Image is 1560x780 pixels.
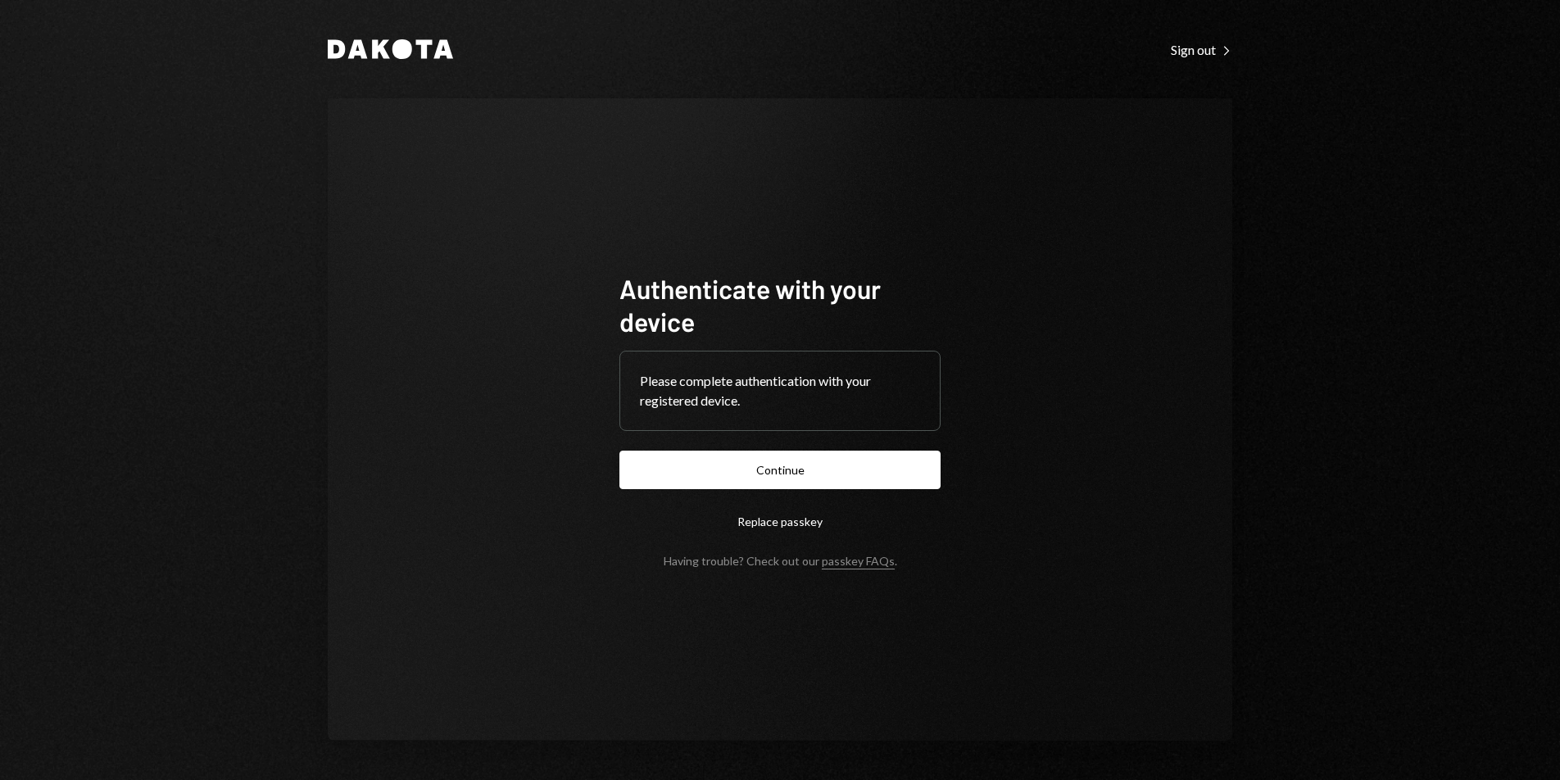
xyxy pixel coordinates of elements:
[664,554,897,568] div: Having trouble? Check out our .
[619,272,941,338] h1: Authenticate with your device
[619,451,941,489] button: Continue
[640,371,920,410] div: Please complete authentication with your registered device.
[1171,40,1232,58] a: Sign out
[822,554,895,569] a: passkey FAQs
[1171,42,1232,58] div: Sign out
[619,502,941,541] button: Replace passkey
